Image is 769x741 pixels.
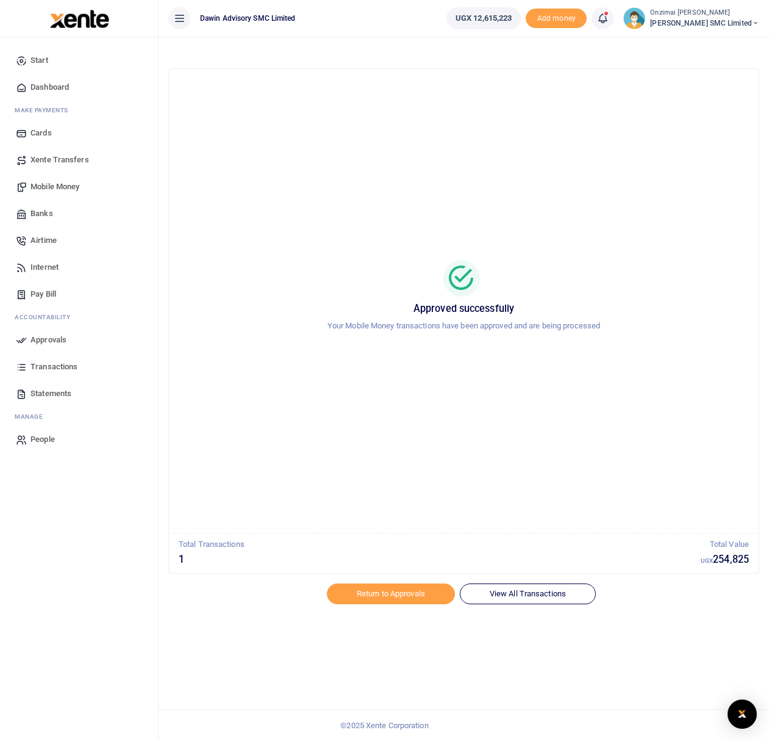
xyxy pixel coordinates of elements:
[10,173,148,200] a: Mobile Money
[526,9,587,29] span: Add money
[30,361,77,373] span: Transactions
[10,281,148,308] a: Pay Bill
[10,327,148,353] a: Approvals
[650,18,759,29] span: [PERSON_NAME] SMC Limited
[442,7,526,29] li: Wallet ballance
[10,380,148,407] a: Statements
[327,584,455,604] a: Return to Approvals
[30,261,59,273] span: Internet
[24,314,70,320] span: countability
[195,13,301,24] span: Dawin Advisory SMC Limited
[10,254,148,281] a: Internet
[623,7,645,29] img: profile-user
[30,388,71,400] span: Statements
[184,320,744,333] p: Your Mobile Money transactions have been approved and are being processed
[10,407,148,426] li: M
[21,107,68,114] span: ake Payments
[650,8,759,18] small: Onzimai [PERSON_NAME]
[10,426,148,453] a: People
[50,10,109,28] img: logo-large
[10,146,148,173] a: Xente Transfers
[10,227,148,254] a: Airtime
[49,13,109,23] a: logo-small logo-large logo-large
[30,54,48,67] span: Start
[623,7,759,29] a: profile-user Onzimai [PERSON_NAME] [PERSON_NAME] SMC Limited
[30,334,66,346] span: Approvals
[10,120,148,146] a: Cards
[30,433,55,446] span: People
[10,74,148,101] a: Dashboard
[30,154,89,166] span: Xente Transfers
[179,554,701,566] h5: 1
[10,308,148,327] li: Ac
[30,208,53,220] span: Banks
[30,288,56,300] span: Pay Bill
[701,554,749,566] h5: 254,825
[21,413,43,420] span: anage
[184,303,744,315] h5: Approved successfully
[30,81,69,93] span: Dashboard
[701,557,713,564] small: UGX
[526,13,587,22] a: Add money
[728,699,757,729] div: Open Intercom Messenger
[10,200,148,227] a: Banks
[456,12,512,24] span: UGX 12,615,223
[526,9,587,29] li: Toup your wallet
[701,538,749,551] p: Total Value
[10,353,148,380] a: Transactions
[446,7,521,29] a: UGX 12,615,223
[30,127,52,139] span: Cards
[10,101,148,120] li: M
[460,584,596,604] a: View All Transactions
[10,47,148,74] a: Start
[30,234,57,247] span: Airtime
[179,538,701,551] p: Total Transactions
[30,181,79,193] span: Mobile Money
